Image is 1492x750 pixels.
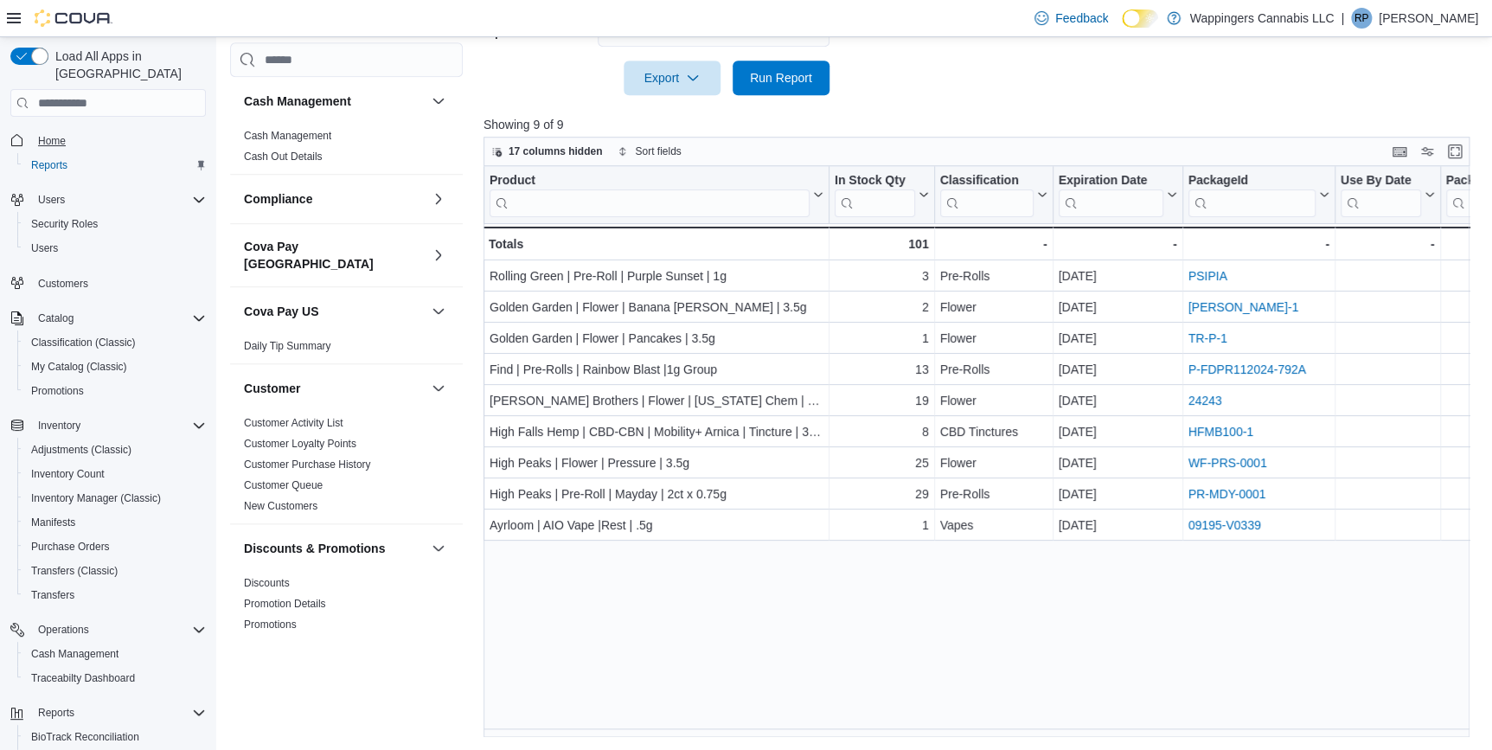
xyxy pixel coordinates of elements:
[244,341,331,353] a: Daily Tip Summary
[1188,363,1305,377] a: P-FDPR112024-792A
[428,302,449,323] button: Cova Pay US
[31,272,206,294] span: Customers
[835,360,929,381] div: 13
[835,173,915,217] div: In Stock Qty
[38,134,66,148] span: Home
[244,501,317,513] a: New Customers
[939,516,1047,536] div: Vapes
[17,583,213,607] button: Transfers
[24,585,81,606] a: Transfers
[835,173,929,217] button: In Stock Qty
[939,391,1047,412] div: Flower
[31,647,118,661] span: Cash Management
[24,332,143,353] a: Classification (Classic)
[38,277,88,291] span: Customers
[24,668,142,689] a: Traceabilty Dashboard
[24,214,206,234] span: Security Roles
[244,418,343,430] a: Customer Activity List
[17,379,213,403] button: Promotions
[1058,173,1176,217] button: Expiration Date
[1341,173,1421,189] div: Use By Date
[24,439,138,460] a: Adjustments (Classic)
[428,92,449,112] button: Cash Management
[17,236,213,260] button: Users
[489,234,823,254] div: Totals
[24,381,206,401] span: Promotions
[1188,173,1315,189] div: PackageId
[635,144,681,158] span: Sort fields
[490,173,823,217] button: Product
[1189,8,1334,29] p: Wappingers Cannabis LLC
[230,574,463,643] div: Discounts & Promotions
[490,422,823,443] div: High Falls Hemp | CBD-CBN | Mobility+ Arnica | Tincture | 30ml
[17,153,213,177] button: Reports
[31,131,73,151] a: Home
[490,360,823,381] div: Find | Pre-Rolls | Rainbow Blast |1g Group
[31,467,105,481] span: Inventory Count
[1058,329,1176,349] div: [DATE]
[244,93,425,111] button: Cash Management
[1188,173,1315,217] div: Package URL
[634,61,710,95] span: Export
[31,619,206,640] span: Operations
[24,488,206,509] span: Inventory Manager (Classic)
[24,512,206,533] span: Manifests
[31,308,206,329] span: Catalog
[38,706,74,720] span: Reports
[31,516,75,529] span: Manifests
[17,486,213,510] button: Inventory Manager (Classic)
[244,578,290,590] a: Discounts
[1058,391,1176,412] div: [DATE]
[428,379,449,400] button: Customer
[244,577,290,591] span: Discounts
[38,311,74,325] span: Catalog
[244,239,425,273] h3: Cova Pay [GEOGRAPHIC_DATA]
[31,415,87,436] button: Inventory
[1058,298,1176,318] div: [DATE]
[17,212,213,236] button: Security Roles
[611,141,688,162] button: Sort fields
[244,191,425,208] button: Compliance
[17,666,213,690] button: Traceabilty Dashboard
[17,330,213,355] button: Classification (Classic)
[835,484,929,505] div: 29
[939,173,1047,217] button: Classification
[750,69,812,87] span: Run Report
[31,730,139,744] span: BioTrack Reconciliation
[17,725,213,749] button: BioTrack Reconciliation
[244,151,323,163] a: Cash Out Details
[244,541,425,558] button: Discounts & Promotions
[230,126,463,175] div: Cash Management
[24,536,117,557] a: Purchase Orders
[490,173,810,189] div: Product
[1341,234,1435,254] div: -
[244,619,297,632] span: Promotions
[244,458,371,472] span: Customer Purchase History
[1341,173,1421,217] div: Use By Date
[1122,10,1158,28] input: Dark Mode
[24,356,206,377] span: My Catalog (Classic)
[244,417,343,431] span: Customer Activity List
[38,419,80,433] span: Inventory
[3,701,213,725] button: Reports
[24,536,206,557] span: Purchase Orders
[1058,266,1176,287] div: [DATE]
[24,238,65,259] a: Users
[3,127,213,152] button: Home
[1058,484,1176,505] div: [DATE]
[244,599,326,611] a: Promotion Details
[835,173,915,189] div: In Stock Qty
[244,500,317,514] span: New Customers
[244,541,385,558] h3: Discounts & Promotions
[1188,301,1298,315] a: [PERSON_NAME]-1
[1188,270,1226,284] a: PSIPIA
[24,439,206,460] span: Adjustments (Classic)
[1058,360,1176,381] div: [DATE]
[31,217,98,231] span: Security Roles
[939,234,1047,254] div: -
[1444,141,1465,162] button: Enter fullscreen
[1058,453,1176,474] div: [DATE]
[244,191,312,208] h3: Compliance
[24,214,105,234] a: Security Roles
[939,266,1047,287] div: Pre-Rolls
